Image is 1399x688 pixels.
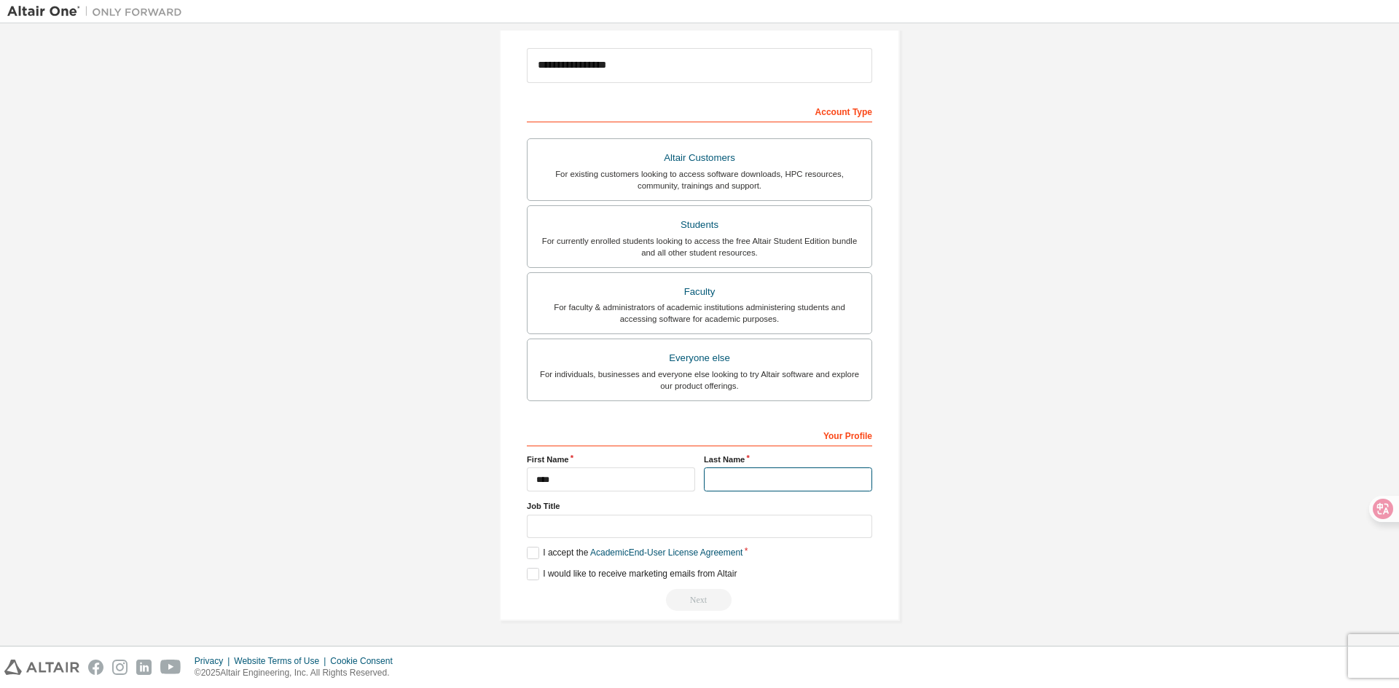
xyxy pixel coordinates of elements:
[7,4,189,19] img: Altair One
[536,148,863,168] div: Altair Customers
[234,655,330,667] div: Website Terms of Use
[330,655,401,667] div: Cookie Consent
[536,235,863,258] div: For currently enrolled students looking to access the free Altair Student Edition bundle and all ...
[704,454,872,465] label: Last Name
[536,282,863,302] div: Faculty
[160,660,181,675] img: youtube.svg
[536,368,863,392] div: For individuals, businesses and everyone else looking to try Altair software and explore our prod...
[536,348,863,368] div: Everyone else
[527,547,742,559] label: I accept the
[527,423,872,446] div: Your Profile
[112,660,128,675] img: instagram.svg
[590,547,742,558] a: Academic End-User License Agreement
[88,660,103,675] img: facebook.svg
[4,660,79,675] img: altair_logo.svg
[536,215,863,235] div: Students
[527,589,872,611] div: Read and acccept EULA to continue
[527,568,737,580] label: I would like to receive marketing emails from Altair
[527,454,695,465] label: First Name
[536,301,863,325] div: For faculty & administrators of academic institutions administering students and accessing softwa...
[195,655,234,667] div: Privacy
[195,667,401,679] p: © 2025 Altair Engineering, Inc. All Rights Reserved.
[527,99,872,122] div: Account Type
[136,660,152,675] img: linkedin.svg
[536,168,863,191] div: For existing customers looking to access software downloads, HPC resources, community, trainings ...
[527,500,872,512] label: Job Title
